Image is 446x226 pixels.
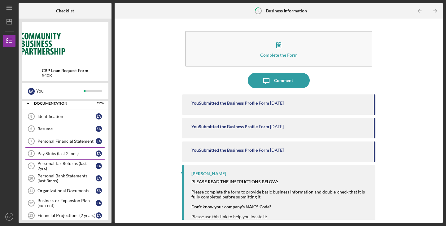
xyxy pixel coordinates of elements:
div: E A [96,200,102,206]
a: 9Personal Tax Returns (last 2yrs)EA [25,160,105,172]
div: E A [96,138,102,144]
button: EA [3,211,15,223]
time: 2025-07-29 02:10 [270,148,284,153]
a: 13Financial Projections (2 years)EA [25,209,105,222]
strong: Don't know your company's NAICS Code? [191,204,271,209]
div: Personal Bank Statements (last 3mos) [37,173,96,183]
tspan: 8 [30,152,32,155]
div: Complete the Form [260,53,298,57]
div: Pay Stubs (last 2 mos) [37,151,96,156]
tspan: 6 [30,127,32,131]
div: E A [28,88,35,95]
tspan: 12 [29,201,33,205]
div: Financial Projections (2 years) [37,213,96,218]
button: Complete the Form [185,31,372,67]
div: E A [96,150,102,157]
div: Comment [274,73,293,88]
img: Product logo [22,25,108,62]
tspan: 9 [30,164,32,168]
div: E A [96,212,102,219]
button: Comment [248,73,310,88]
div: $40K [42,73,88,78]
div: [URL][DOMAIN_NAME] [191,219,369,224]
div: 2 / 26 [93,102,104,105]
div: E A [96,126,102,132]
time: 2025-07-29 02:27 [270,101,284,106]
div: You Submitted the Business Profile Form [191,148,269,153]
tspan: 7 [30,139,32,143]
div: Identification [37,114,96,119]
a: 12Business or Expansion Plan (current)EA [25,197,105,209]
div: E A [96,175,102,181]
div: Please use this link to help you locate it: [191,214,369,219]
div: E A [96,113,102,120]
text: EA [7,215,11,219]
div: E A [96,163,102,169]
div: You Submitted the Business Profile Form [191,124,269,129]
div: [PERSON_NAME] [191,171,226,176]
tspan: 10 [29,176,33,180]
tspan: 11 [29,189,33,193]
tspan: 5 [30,115,32,118]
a: 11Organizational DocumentsEA [25,185,105,197]
div: Please complete the form to provide basic business information and double-check that it is fully ... [191,189,369,199]
div: Resume [37,126,96,131]
a: 10Personal Bank Statements (last 3mos)EA [25,172,105,185]
tspan: 13 [29,214,33,217]
div: Documentation [34,102,88,105]
div: E A [96,188,102,194]
strong: PLEASE READ THE INSTRUCTIONS BELOW: [191,179,278,184]
tspan: 2 [257,9,259,13]
b: CBP Loan Request Form [42,68,88,73]
div: You [36,86,84,96]
div: Personal Tax Returns (last 2yrs) [37,161,96,171]
b: Checklist [56,8,74,13]
div: Business or Expansion Plan (current) [37,198,96,208]
a: 6ResumeEA [25,123,105,135]
a: 8Pay Stubs (last 2 mos)EA [25,147,105,160]
a: 5IdentificationEA [25,110,105,123]
time: 2025-07-29 02:17 [270,124,284,129]
a: 7Personal Financial StatementEA [25,135,105,147]
div: You Submitted the Business Profile Form [191,101,269,106]
b: Business Information [266,8,307,13]
div: Personal Financial Statement [37,139,96,144]
div: Organizational Documents [37,188,96,193]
